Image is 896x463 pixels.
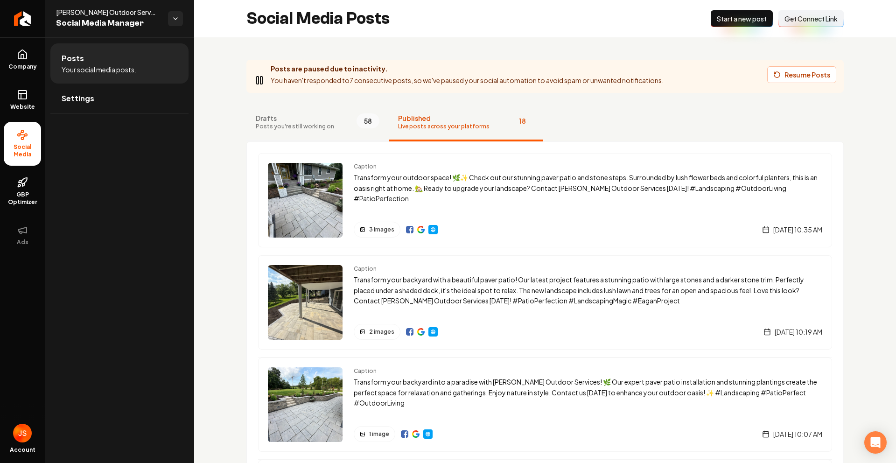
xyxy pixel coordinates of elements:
a: Website [428,327,438,337]
a: Settings [50,84,189,113]
button: Open user button [13,424,32,442]
img: Facebook [406,328,413,336]
span: 3 images [369,226,394,233]
a: Website [4,82,41,118]
span: [PERSON_NAME] Outdoor Services [56,7,161,17]
a: View on Google Business Profile [412,430,420,438]
span: Caption [354,163,822,170]
img: James Shamoun [13,424,32,442]
button: PublishedLive posts across your platforms18 [389,104,543,141]
img: Website [429,226,437,233]
a: View on Google Business Profile [417,328,425,336]
strong: Posts are paused due to inactivity. [271,64,388,73]
a: Post previewCaptionTransform your outdoor space! 🌿✨ Check out our stunning paver patio and stone ... [258,153,832,247]
p: Transform your backyard into a paradise with [PERSON_NAME] Outdoor Services! 🌿 Our expert paver p... [354,377,822,408]
a: GBP Optimizer [4,169,41,213]
nav: Tabs [246,104,844,141]
img: Rebolt Logo [14,11,31,26]
span: Settings [62,93,94,104]
a: Post previewCaptionTransform your backyard with a beautiful paver patio! Our latest project featu... [258,255,832,350]
span: [DATE] 10:07 AM [773,429,822,439]
a: Company [4,42,41,78]
button: DraftsPosts you're still working on58 [246,104,389,141]
img: Google [417,328,425,336]
p: You haven't responded to 7 consecutive posts, so we've paused your social automation to avoid spa... [271,75,664,86]
span: Posts [62,53,84,64]
span: [DATE] 10:19 AM [775,327,822,337]
h2: Social Media Posts [246,9,390,28]
p: Transform your backyard with a beautiful paver patio! Our latest project features a stunning pati... [354,274,822,306]
span: GBP Optimizer [4,191,41,206]
span: Start a new post [717,14,767,23]
span: Caption [354,265,822,273]
span: Website [7,103,39,111]
span: Social Media [4,143,41,158]
img: Post preview [268,367,343,442]
img: Facebook [406,226,413,233]
a: Website [428,225,438,234]
img: Facebook [401,430,408,438]
img: Google [412,430,420,438]
button: Get Connect Link [778,10,844,27]
span: Your social media posts. [62,65,136,74]
div: Open Intercom Messenger [864,431,887,454]
span: Social Media Manager [56,17,161,30]
span: 1 image [369,430,389,438]
span: Live posts across your platforms [398,123,490,130]
span: 58 [357,113,379,128]
span: Account [10,446,35,454]
img: Website [429,328,437,336]
span: Posts you're still working on [256,123,334,130]
span: Company [5,63,41,70]
a: View on Facebook [406,328,413,336]
button: Ads [4,217,41,253]
button: Resume Posts [767,66,836,83]
button: Start a new post [711,10,773,27]
a: Post previewCaptionTransform your backyard into a paradise with [PERSON_NAME] Outdoor Services! 🌿... [258,357,832,452]
p: Transform your outdoor space! 🌿✨ Check out our stunning paver patio and stone steps. Surrounded b... [354,172,822,204]
img: Post preview [268,265,343,340]
span: Ads [13,239,32,246]
a: View on Facebook [401,430,408,438]
span: Drafts [256,113,334,123]
span: [DATE] 10:35 AM [773,225,822,234]
span: Get Connect Link [784,14,838,23]
img: Post preview [268,163,343,238]
img: Google [417,226,425,233]
img: Website [424,430,432,438]
a: View on Google Business Profile [417,226,425,233]
span: 2 images [369,328,394,336]
span: Published [398,113,490,123]
a: View on Facebook [406,226,413,233]
span: Caption [354,367,822,375]
a: Website [423,429,433,439]
span: 18 [512,113,533,128]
